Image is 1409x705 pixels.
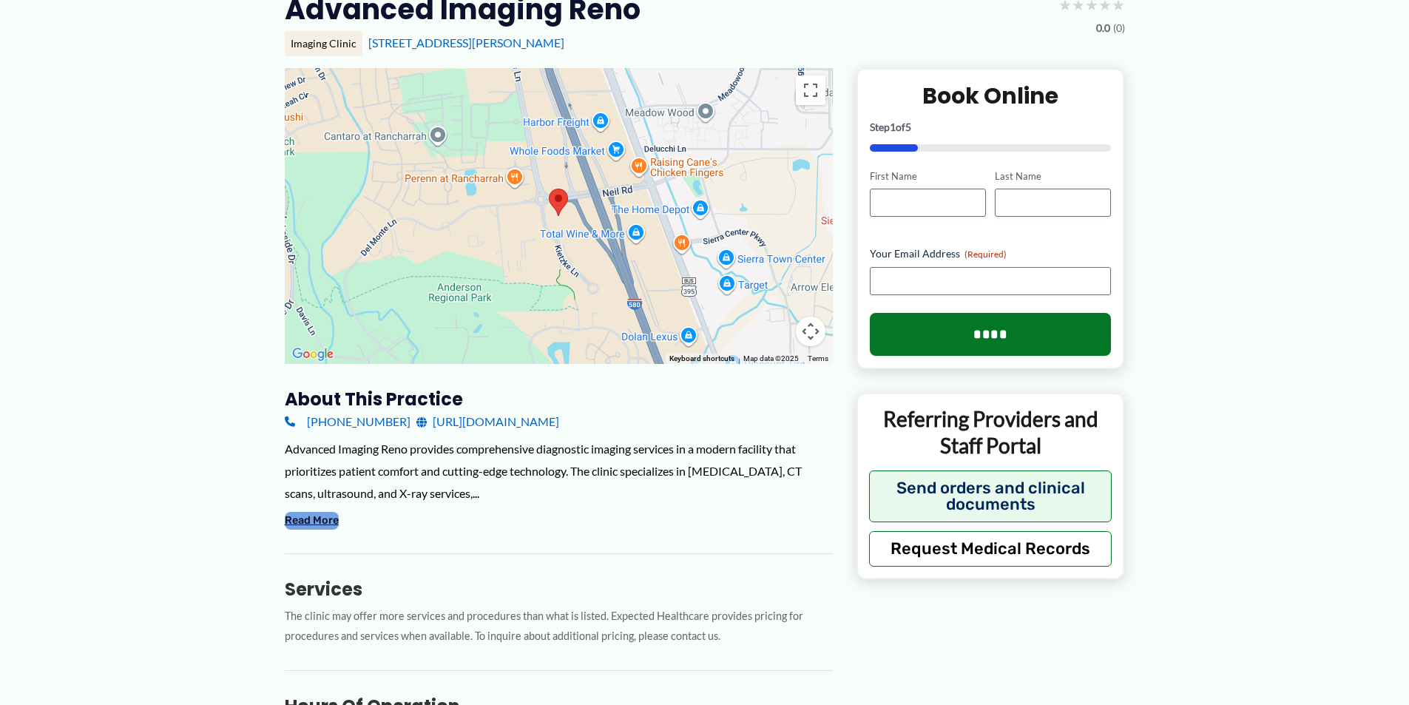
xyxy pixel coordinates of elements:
[870,169,986,183] label: First Name
[368,36,564,50] a: [STREET_ADDRESS][PERSON_NAME]
[808,354,828,362] a: Terms (opens in new tab)
[285,31,362,56] div: Imaging Clinic
[870,122,1112,132] p: Step of
[796,75,825,105] button: Toggle fullscreen view
[870,246,1112,261] label: Your Email Address
[285,578,833,601] h3: Services
[964,249,1007,260] span: (Required)
[905,121,911,133] span: 5
[1113,18,1125,38] span: (0)
[743,354,799,362] span: Map data ©2025
[995,169,1111,183] label: Last Name
[285,388,833,411] h3: About this practice
[870,81,1112,110] h2: Book Online
[869,405,1112,459] p: Referring Providers and Staff Portal
[890,121,896,133] span: 1
[285,607,833,647] p: The clinic may offer more services and procedures than what is listed. Expected Healthcare provid...
[285,438,833,504] div: Advanced Imaging Reno provides comprehensive diagnostic imaging services in a modern facility tha...
[288,345,337,364] img: Google
[416,411,559,433] a: [URL][DOMAIN_NAME]
[669,354,734,364] button: Keyboard shortcuts
[285,512,339,530] button: Read More
[288,345,337,364] a: Open this area in Google Maps (opens a new window)
[869,470,1112,522] button: Send orders and clinical documents
[285,411,410,433] a: [PHONE_NUMBER]
[869,531,1112,567] button: Request Medical Records
[1096,18,1110,38] span: 0.0
[796,317,825,346] button: Map camera controls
